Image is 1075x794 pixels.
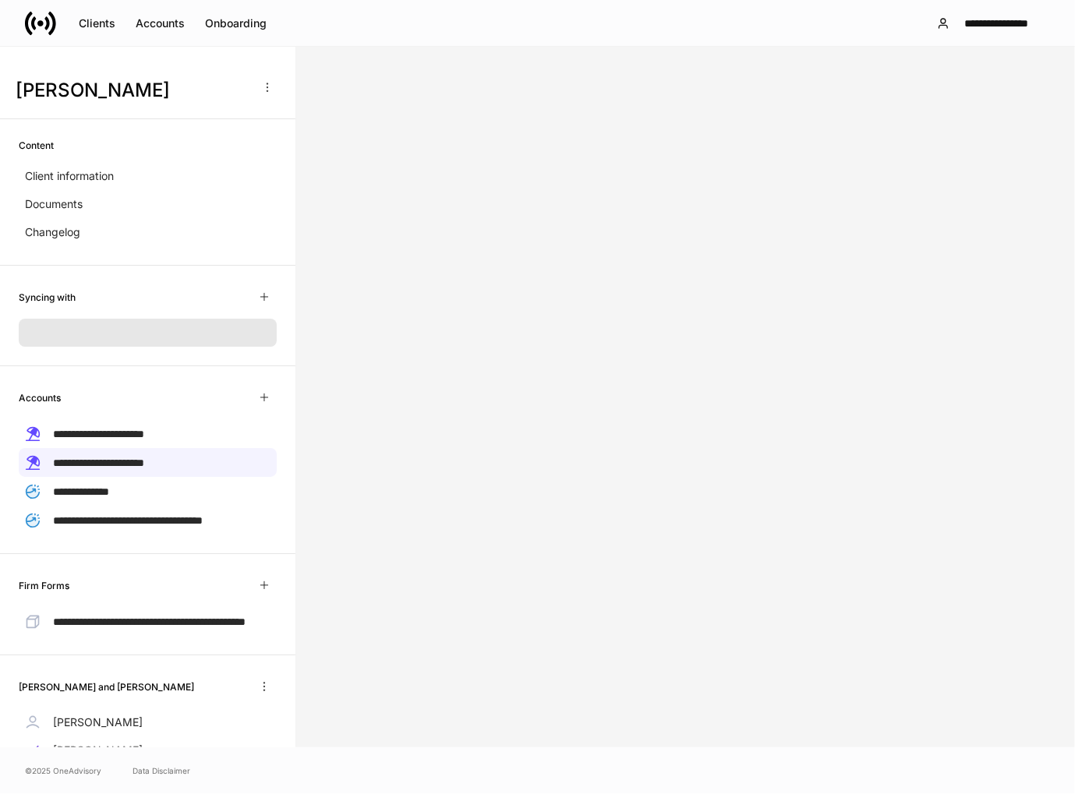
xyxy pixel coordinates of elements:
[19,736,277,764] a: [PERSON_NAME]
[19,578,69,593] h6: Firm Forms
[136,16,185,31] div: Accounts
[25,168,114,184] p: Client information
[19,190,277,218] a: Documents
[19,390,61,405] h6: Accounts
[205,16,267,31] div: Onboarding
[19,138,54,153] h6: Content
[133,764,190,777] a: Data Disclaimer
[25,196,83,212] p: Documents
[19,679,194,694] h6: [PERSON_NAME] and [PERSON_NAME]
[79,16,115,31] div: Clients
[19,218,277,246] a: Changelog
[53,743,143,758] p: [PERSON_NAME]
[19,162,277,190] a: Client information
[19,708,277,736] a: [PERSON_NAME]
[25,224,80,240] p: Changelog
[16,78,249,103] h3: [PERSON_NAME]
[195,11,277,36] button: Onboarding
[126,11,195,36] button: Accounts
[53,715,143,730] p: [PERSON_NAME]
[25,764,101,777] span: © 2025 OneAdvisory
[69,11,126,36] button: Clients
[19,290,76,305] h6: Syncing with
